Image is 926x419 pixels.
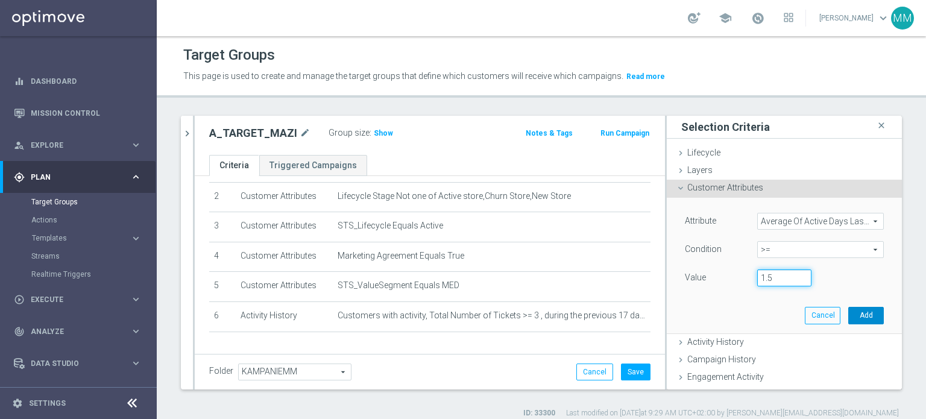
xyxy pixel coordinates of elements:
[259,155,367,176] a: Triggered Campaigns
[130,294,142,305] i: keyboard_arrow_right
[338,280,459,291] span: STS_ValueSegment Equals MED
[29,400,66,407] a: Settings
[31,193,156,211] div: Target Groups
[14,65,142,97] div: Dashboard
[13,295,142,304] button: play_circle_outline Execute keyboard_arrow_right
[31,233,142,243] button: Templates keyboard_arrow_right
[685,216,716,225] lable: Attribute
[236,212,333,242] td: Customer Attributes
[338,310,646,321] span: Customers with activity, Total Number of Tickets >= 3 , during the previous 17 days
[209,366,233,376] label: Folder
[681,120,770,134] h3: Selection Criteria
[13,140,142,150] div: person_search Explore keyboard_arrow_right
[805,307,840,324] button: Cancel
[130,171,142,183] i: keyboard_arrow_right
[687,165,713,175] span: Layers
[31,251,125,261] a: Streams
[31,328,130,335] span: Analyze
[31,211,156,229] div: Actions
[687,148,720,157] span: Lifecycle
[130,326,142,337] i: keyboard_arrow_right
[32,235,118,242] span: Templates
[181,128,193,139] i: chevron_right
[687,372,764,382] span: Engagement Activity
[338,221,443,231] span: STS_Lifecycle Equals Active
[209,182,236,212] td: 2
[31,97,142,129] a: Mission Control
[300,126,310,140] i: mode_edit
[329,128,370,138] label: Group size
[209,242,236,272] td: 4
[687,183,763,192] span: Customer Attributes
[209,301,236,332] td: 6
[13,77,142,86] button: equalizer Dashboard
[599,127,650,140] button: Run Campaign
[236,301,333,332] td: Activity History
[31,269,125,279] a: Realtime Triggers
[209,126,297,140] h2: A_TARGET_MAZI
[687,354,756,364] span: Campaign History
[31,379,126,411] a: Optibot
[14,326,130,337] div: Analyze
[566,408,899,418] label: Last modified on [DATE] at 9:29 AM UTC+02:00 by [PERSON_NAME][EMAIL_ADDRESS][DOMAIN_NAME]
[13,359,142,368] button: Data Studio keyboard_arrow_right
[181,116,193,151] button: chevron_right
[14,172,130,183] div: Plan
[14,294,25,305] i: play_circle_outline
[31,296,130,303] span: Execute
[130,358,142,369] i: keyboard_arrow_right
[31,174,130,181] span: Plan
[209,155,259,176] a: Criteria
[14,358,130,369] div: Data Studio
[13,109,142,118] button: Mission Control
[32,235,130,242] div: Templates
[338,191,571,201] span: Lifecycle Stage Not one of Active store,Churn Store,New Store
[31,215,125,225] a: Actions
[14,97,142,129] div: Mission Control
[687,389,740,399] span: Game History
[523,408,555,418] label: ID: 33300
[685,272,706,283] label: Value
[31,142,130,149] span: Explore
[687,337,744,347] span: Activity History
[209,272,236,302] td: 5
[875,118,887,134] i: close
[12,398,23,409] i: settings
[891,7,914,30] div: MM
[31,360,130,367] span: Data Studio
[236,182,333,212] td: Customer Attributes
[130,139,142,151] i: keyboard_arrow_right
[848,307,884,324] button: Add
[31,265,156,283] div: Realtime Triggers
[524,127,574,140] button: Notes & Tags
[31,247,156,265] div: Streams
[209,212,236,242] td: 3
[14,140,130,151] div: Explore
[685,244,722,254] lable: Condition
[14,326,25,337] i: track_changes
[338,251,464,261] span: Marketing Agreement Equals True
[31,229,156,247] div: Templates
[374,129,393,137] span: Show
[183,46,275,64] h1: Target Groups
[621,364,650,380] button: Save
[13,172,142,182] button: gps_fixed Plan keyboard_arrow_right
[236,272,333,302] td: Customer Attributes
[576,364,613,380] button: Cancel
[13,327,142,336] button: track_changes Analyze keyboard_arrow_right
[14,379,142,411] div: Optibot
[130,233,142,244] i: keyboard_arrow_right
[370,128,371,138] label: :
[625,70,666,83] button: Read more
[14,294,130,305] div: Execute
[818,9,891,27] a: [PERSON_NAME]keyboard_arrow_down
[877,11,890,25] span: keyboard_arrow_down
[31,197,125,207] a: Target Groups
